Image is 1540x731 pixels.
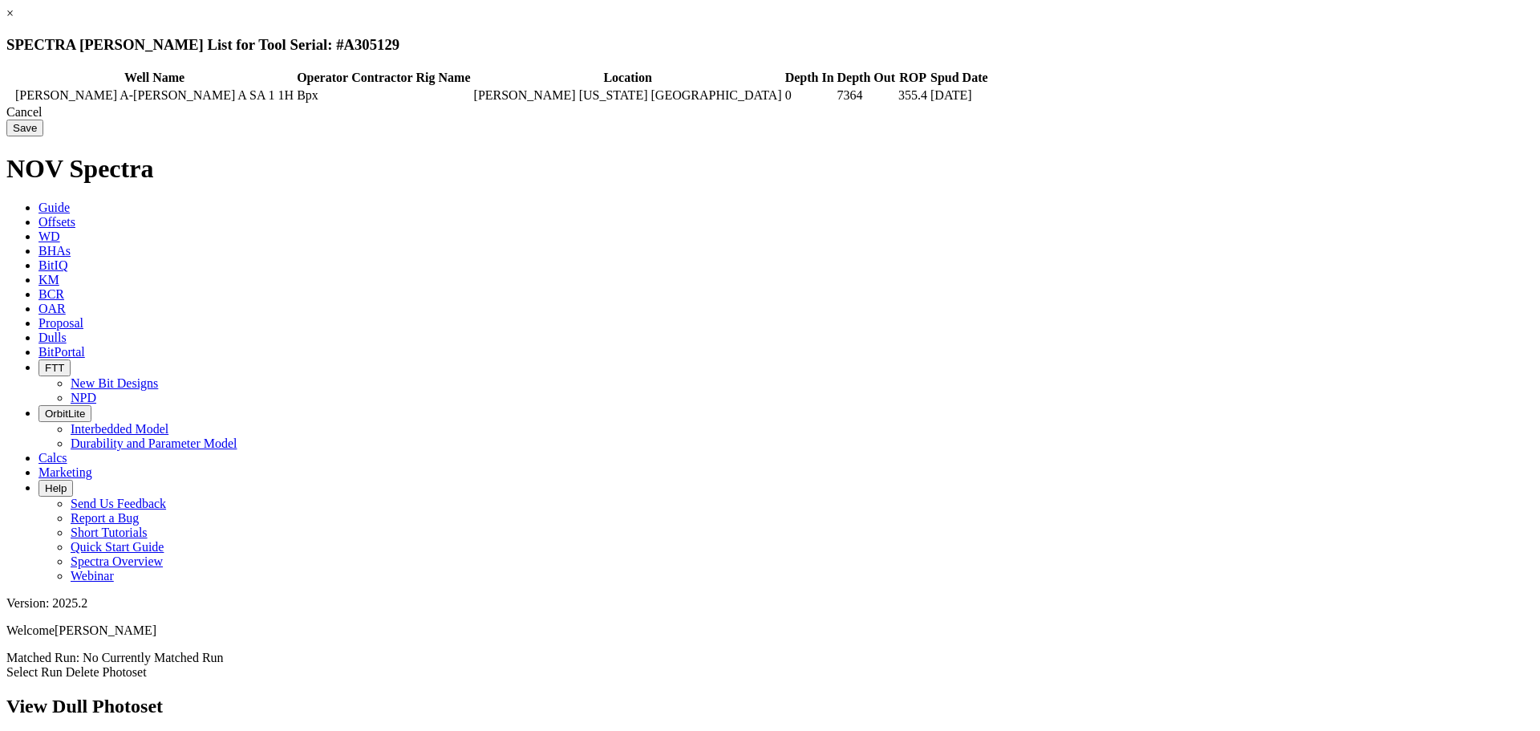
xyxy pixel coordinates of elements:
[83,651,224,664] span: No Currently Matched Run
[6,6,14,20] a: ×
[351,70,413,86] th: Contractor
[38,229,60,243] span: WD
[898,87,928,104] td: 355.4
[45,482,67,494] span: Help
[6,623,1534,638] p: Welcome
[784,70,835,86] th: Depth In
[6,105,1534,120] div: Cancel
[38,331,67,344] span: Dulls
[71,569,114,583] a: Webinar
[14,70,294,86] th: Well Name
[296,87,349,104] td: Bpx
[71,511,139,525] a: Report a Bug
[38,451,67,465] span: Calcs
[38,215,75,229] span: Offsets
[6,596,1534,611] div: Version: 2025.2
[6,696,1534,717] h2: View Dull Photoset
[898,70,928,86] th: ROP
[71,554,163,568] a: Spectra Overview
[71,497,166,510] a: Send Us Feedback
[930,70,989,86] th: Spud Date
[71,422,168,436] a: Interbedded Model
[71,437,237,450] a: Durability and Parameter Model
[473,87,783,104] td: [PERSON_NAME] [US_STATE] [GEOGRAPHIC_DATA]
[71,391,96,404] a: NPD
[6,36,1534,54] h3: SPECTRA [PERSON_NAME] List for Tool Serial: #A305129
[415,70,472,86] th: Rig Name
[71,526,148,539] a: Short Tutorials
[837,70,896,86] th: Depth Out
[14,87,294,104] td: [PERSON_NAME] A-[PERSON_NAME] A SA 1 1H
[66,665,147,679] a: Delete Photoset
[473,70,783,86] th: Location
[38,201,70,214] span: Guide
[45,362,64,374] span: FTT
[38,345,85,359] span: BitPortal
[71,376,158,390] a: New Bit Designs
[6,154,1534,184] h1: NOV Spectra
[6,120,43,136] input: Save
[45,408,85,420] span: OrbitLite
[38,316,83,330] span: Proposal
[38,302,66,315] span: OAR
[6,651,79,664] span: Matched Run:
[38,287,64,301] span: BCR
[296,70,349,86] th: Operator
[38,258,67,272] span: BitIQ
[71,540,164,554] a: Quick Start Guide
[55,623,156,637] span: [PERSON_NAME]
[38,465,92,479] span: Marketing
[837,87,896,104] td: 7364
[38,273,59,286] span: KM
[930,87,989,104] td: [DATE]
[38,244,71,258] span: BHAs
[6,665,63,679] a: Select Run
[784,87,835,104] td: 0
